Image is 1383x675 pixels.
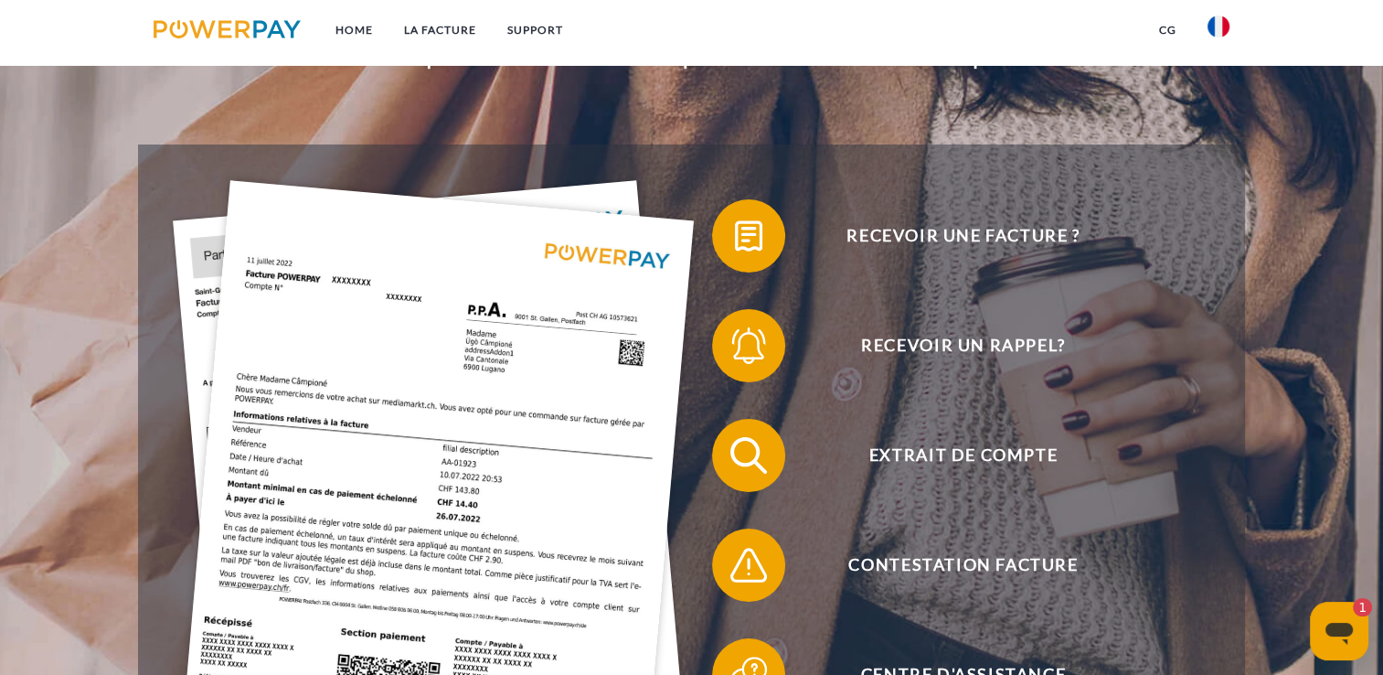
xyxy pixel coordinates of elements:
[726,323,771,369] img: qb_bell.svg
[712,419,1187,492] button: Extrait de compte
[388,14,492,47] a: LA FACTURE
[1310,602,1368,660] iframe: Bouton de lancement de la fenêtre de messagerie, 1 message non lu
[739,199,1187,273] span: Recevoir une facture ?
[739,309,1187,382] span: Recevoir un rappel?
[712,309,1187,382] button: Recevoir un rappel?
[1335,598,1372,616] iframe: Nombre de messages non lus
[739,529,1187,602] span: Contestation Facture
[726,542,771,588] img: qb_warning.svg
[1144,14,1192,47] a: CG
[726,213,771,259] img: qb_bill.svg
[492,14,579,47] a: Support
[154,20,301,38] img: logo-powerpay.svg
[712,199,1187,273] button: Recevoir une facture ?
[320,14,388,47] a: Home
[739,419,1187,492] span: Extrait de compte
[726,433,771,478] img: qb_search.svg
[1207,16,1229,37] img: fr
[712,529,1187,602] button: Contestation Facture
